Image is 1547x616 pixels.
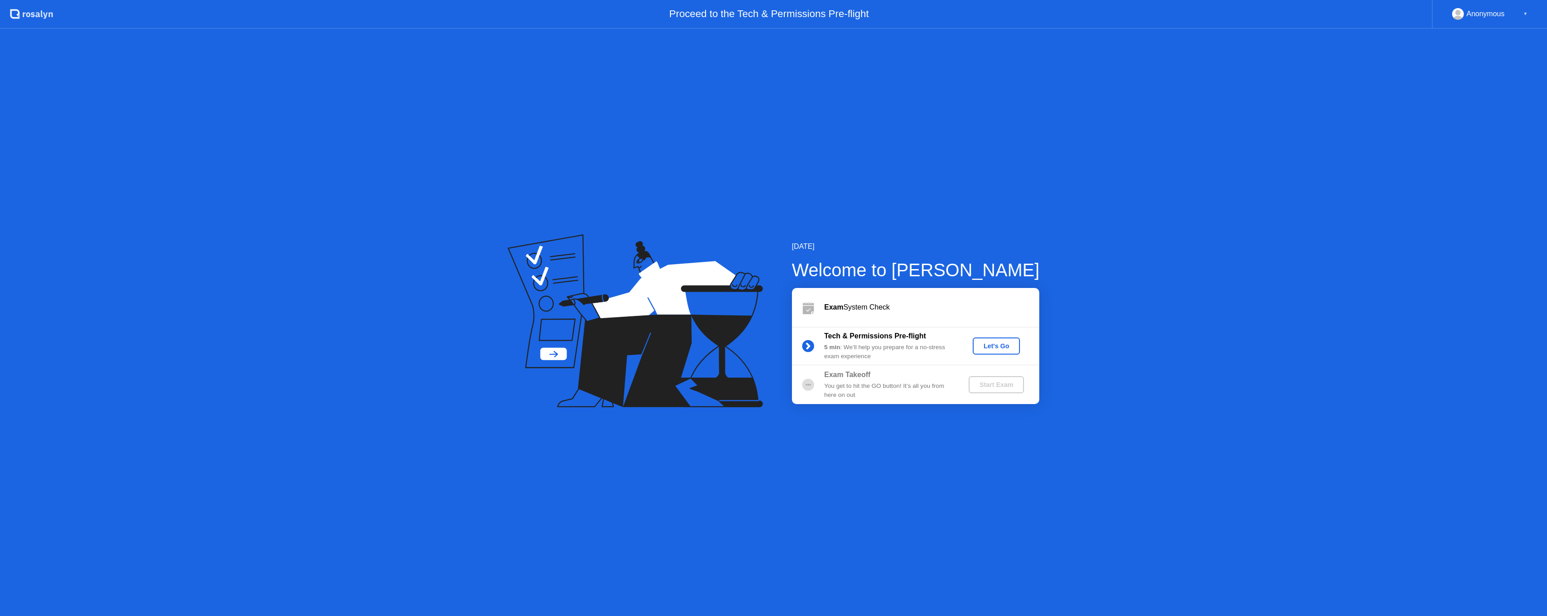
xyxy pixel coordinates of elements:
[824,302,1039,313] div: System Check
[824,343,954,361] div: : We’ll help you prepare for a no-stress exam experience
[824,371,871,378] b: Exam Takeoff
[973,337,1020,355] button: Let's Go
[824,332,926,340] b: Tech & Permissions Pre-flight
[976,342,1016,350] div: Let's Go
[792,241,1040,252] div: [DATE]
[824,344,841,351] b: 5 min
[824,303,844,311] b: Exam
[969,376,1024,393] button: Start Exam
[972,381,1020,388] div: Start Exam
[792,256,1040,283] div: Welcome to [PERSON_NAME]
[1467,8,1505,20] div: Anonymous
[1523,8,1528,20] div: ▼
[824,382,954,400] div: You get to hit the GO button! It’s all you from here on out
